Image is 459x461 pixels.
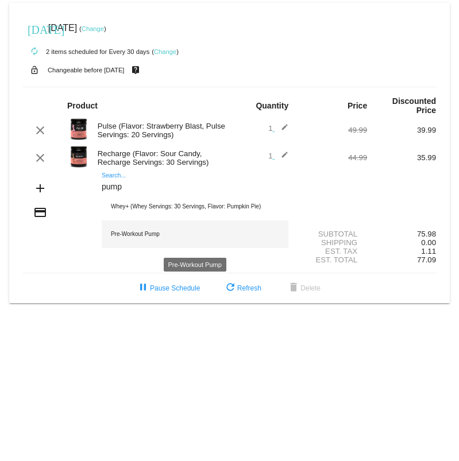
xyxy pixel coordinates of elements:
[67,101,98,110] strong: Product
[82,25,104,32] a: Change
[367,230,436,238] div: 75.98
[28,45,41,59] mat-icon: autorenew
[298,255,367,264] div: Est. Total
[298,230,367,238] div: Subtotal
[392,96,436,115] strong: Discounted Price
[28,63,41,78] mat-icon: lock_open
[287,284,321,292] span: Delete
[127,278,209,299] button: Pause Schedule
[298,153,367,162] div: 44.99
[214,278,271,299] button: Refresh
[92,149,230,166] div: Recharge (Flavor: Sour Candy, Recharge Servings: 30 Servings)
[298,238,367,247] div: Shipping
[152,48,179,55] small: ( )
[154,48,176,55] a: Change
[287,281,300,295] mat-icon: delete
[275,151,288,165] mat-icon: edit
[67,145,90,168] img: Image-1-Carousel-Recharge30S-Sour-Candy-1000x1000-Transp.png
[129,63,142,78] mat-icon: live_help
[33,181,47,195] mat-icon: add
[268,152,288,160] span: 1
[102,193,288,220] div: Whey+ (Whey Servings: 30 Servings, Flavor: Pumpkin Pie)
[275,123,288,137] mat-icon: edit
[48,67,125,73] small: Changeable before [DATE]
[102,183,288,192] input: Search...
[348,101,367,110] strong: Price
[102,220,288,248] div: Pre-Workout Pump
[417,255,436,264] span: 77.09
[33,206,47,219] mat-icon: credit_card
[256,101,288,110] strong: Quantity
[136,284,200,292] span: Pause Schedule
[223,281,237,295] mat-icon: refresh
[367,126,436,134] div: 39.99
[223,284,261,292] span: Refresh
[23,48,149,55] small: 2 items scheduled for Every 30 days
[421,238,436,247] span: 0.00
[28,22,41,36] mat-icon: [DATE]
[268,124,288,133] span: 1
[367,153,436,162] div: 35.99
[92,122,230,139] div: Pulse (Flavor: Strawberry Blast, Pulse Servings: 20 Servings)
[298,126,367,134] div: 49.99
[33,151,47,165] mat-icon: clear
[421,247,436,255] span: 1.11
[298,247,367,255] div: Est. Tax
[277,278,330,299] button: Delete
[136,281,150,295] mat-icon: pause
[79,25,106,32] small: ( )
[33,123,47,137] mat-icon: clear
[67,118,90,141] img: Pulse-20S-STRW-BLAST-B-USA-1000x1000-Roman-Berezecky.png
